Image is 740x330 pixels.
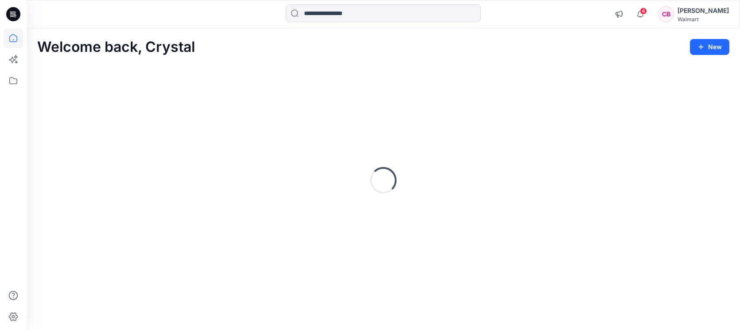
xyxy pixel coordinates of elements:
[658,6,674,22] div: CB
[690,39,729,55] button: New
[678,16,729,23] div: Walmart
[37,39,195,55] h2: Welcome back, Crystal
[640,8,647,15] span: 4
[678,5,729,16] div: [PERSON_NAME]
